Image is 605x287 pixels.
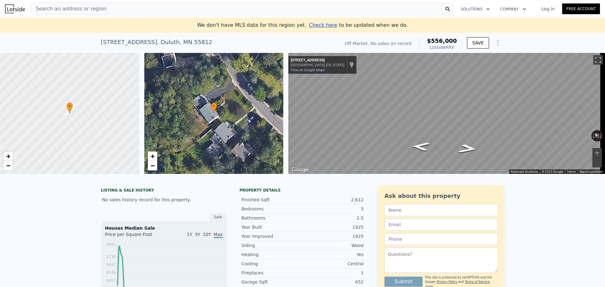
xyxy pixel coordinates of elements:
[291,68,325,72] a: View on Google Maps
[105,231,164,241] div: Price per Square Foot
[106,262,116,267] tspan: $641
[5,4,25,13] img: Lotside
[101,38,212,47] div: [STREET_ADDRESS] , Duluth , MN 55812
[593,55,603,65] button: Toggle fullscreen view
[511,169,538,174] button: Keyboard shortcuts
[241,261,302,267] div: Cooling
[302,224,364,230] div: 1925
[101,188,227,194] div: LISTING & SALE HISTORY
[345,40,412,47] div: Off Market. No sales on record
[106,255,116,259] tspan: $736
[66,102,73,113] div: •
[495,3,531,15] button: Company
[187,232,192,237] span: 1Y
[214,232,223,238] span: Max
[239,188,366,193] div: Property details
[106,242,116,247] tspan: $882
[6,152,10,160] span: +
[241,279,302,285] div: Garage Sqft
[291,58,344,63] div: [STREET_ADDRESS]
[562,3,600,14] a: Free Account
[534,6,562,12] a: Log In
[567,170,576,173] a: Terms
[384,192,498,200] div: Ask about this property
[3,152,13,161] a: Zoom in
[241,215,302,221] div: Bathrooms
[309,22,337,28] span: Check here
[579,170,603,173] a: Report a problem
[302,206,364,212] div: 3
[105,225,223,231] div: Houses Median Sale
[542,170,563,173] span: © 2025 Google
[241,206,302,212] div: Bedrooms
[241,242,302,249] div: Siding
[241,233,302,239] div: Year Improved
[591,130,603,141] button: Reset the view
[384,219,498,231] input: Email
[592,148,602,158] button: Zoom in
[211,102,217,113] div: •
[106,278,116,283] tspan: $451
[427,37,457,44] span: $556,000
[150,152,154,160] span: +
[209,213,227,221] div: Sale
[3,161,13,170] a: Zoom out
[349,61,354,68] a: Show location on map
[384,233,498,245] input: Phone
[241,197,302,203] div: Finished Sqft
[31,5,107,13] span: Search an address or region
[195,232,200,237] span: 3Y
[309,21,408,29] div: to be updated when we do.
[592,158,602,167] button: Zoom out
[591,130,595,141] button: Rotate counterclockwise
[288,53,605,174] div: Map
[148,152,157,161] a: Zoom in
[302,251,364,258] div: Yes
[241,224,302,230] div: Year Built
[302,261,364,267] div: Central
[437,280,457,284] a: Privacy Policy
[211,103,217,109] span: •
[302,279,364,285] div: 652
[302,270,364,276] div: 1
[302,215,364,221] div: 2.5
[290,166,311,174] a: Open this area in Google Maps (opens a new window)
[66,103,73,109] span: •
[203,232,211,237] span: 10Y
[405,140,437,153] path: Go Southeast, Lakeview Ave
[384,277,423,287] button: Submit
[467,37,489,49] button: SAVE
[148,161,157,170] a: Zoom out
[302,233,364,239] div: 1925
[290,166,311,174] img: Google
[427,44,457,50] div: Lotside ARV
[241,270,302,276] div: Fireplaces
[600,130,603,141] button: Rotate clockwise
[6,162,10,169] span: −
[465,280,490,284] a: Terms of Service
[197,21,408,29] div: We don't have MLS data for this region yet.
[241,251,302,258] div: Heating
[101,194,227,205] div: No sales history record for this property.
[456,3,495,15] button: Solutions
[291,63,344,67] div: [GEOGRAPHIC_DATA], [US_STATE]
[150,162,154,169] span: −
[302,197,364,203] div: 2,612
[492,37,504,49] button: Show Options
[288,53,605,174] div: Street View
[106,270,116,275] tspan: $546
[384,204,498,216] input: Name
[450,142,485,156] path: Go Northwest, Lakeview Ave
[302,242,364,249] div: Wood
